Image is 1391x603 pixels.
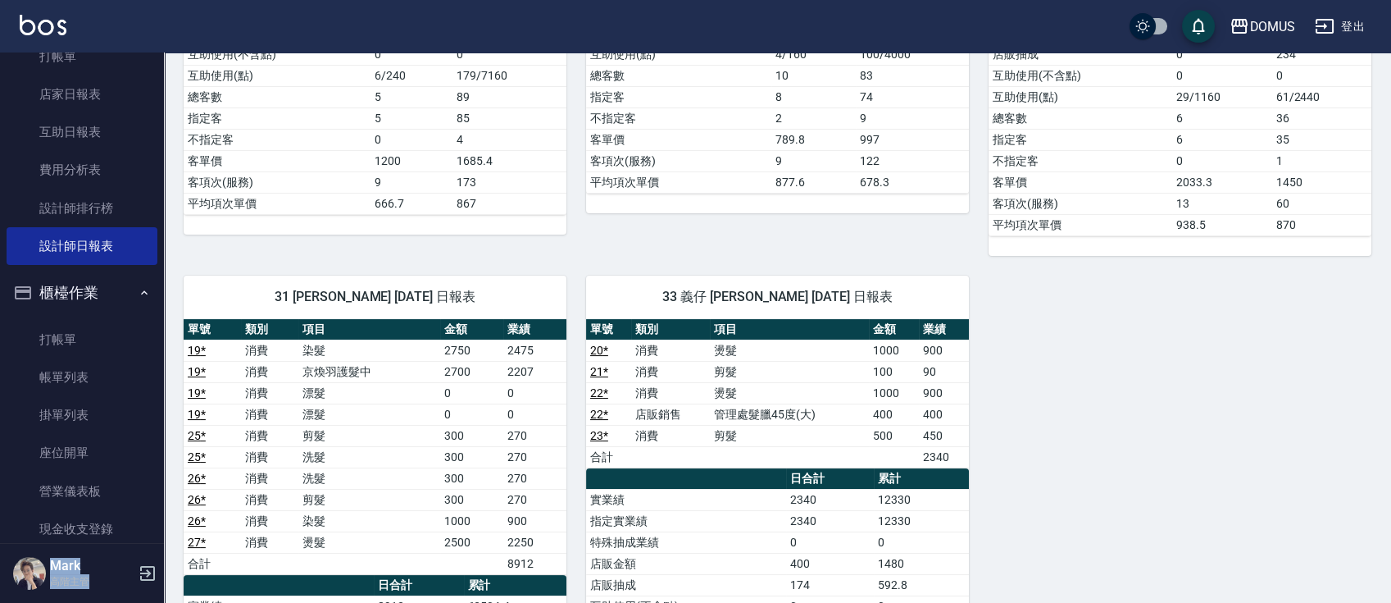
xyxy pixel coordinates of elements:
[1172,86,1271,107] td: 29/1160
[874,553,969,574] td: 1480
[786,553,875,574] td: 400
[1249,16,1295,37] div: DOMUS
[7,190,157,227] a: 設計師排行榜
[1272,129,1371,150] td: 35
[771,86,856,107] td: 8
[241,468,298,489] td: 消費
[919,319,969,340] th: 業績
[874,532,969,553] td: 0
[586,532,786,553] td: 特殊抽成業績
[298,510,440,532] td: 染髮
[503,340,566,361] td: 2475
[586,446,631,468] td: 合計
[786,532,875,553] td: 0
[440,468,503,489] td: 300
[241,319,298,340] th: 類別
[771,150,856,171] td: 9
[869,340,919,361] td: 1000
[710,425,869,446] td: 剪髮
[440,404,503,425] td: 0
[503,319,566,340] th: 業績
[452,150,566,171] td: 1685.4
[20,15,66,35] img: Logo
[298,382,440,404] td: 漂髮
[989,150,1172,171] td: 不指定客
[464,575,566,596] th: 累計
[586,319,969,468] table: a dense table
[1272,150,1371,171] td: 1
[452,193,566,214] td: 867
[586,574,786,596] td: 店販抽成
[440,361,503,382] td: 2700
[241,446,298,468] td: 消費
[440,425,503,446] td: 300
[452,107,566,129] td: 85
[440,446,503,468] td: 300
[1172,150,1271,171] td: 0
[503,553,566,574] td: 8912
[452,65,566,86] td: 179/7160
[1272,65,1371,86] td: 0
[710,382,869,404] td: 燙髮
[1172,193,1271,214] td: 13
[298,425,440,446] td: 剪髮
[7,321,157,359] a: 打帳單
[989,86,1172,107] td: 互助使用(點)
[856,150,969,171] td: 122
[298,361,440,382] td: 京煥羽護髮中
[370,65,452,86] td: 6/240
[869,404,919,425] td: 400
[919,446,969,468] td: 2340
[1172,171,1271,193] td: 2033.3
[503,382,566,404] td: 0
[184,86,370,107] td: 總客數
[7,473,157,510] a: 營業儀表板
[771,43,856,65] td: 4/160
[241,340,298,361] td: 消費
[771,107,856,129] td: 2
[586,489,786,510] td: 實業績
[874,574,969,596] td: 592.8
[1272,43,1371,65] td: 234
[874,489,969,510] td: 12330
[370,43,452,65] td: 0
[869,425,919,446] td: 500
[710,340,869,361] td: 燙髮
[7,396,157,434] a: 掛單列表
[370,193,452,214] td: 666.7
[241,532,298,553] td: 消費
[13,557,46,590] img: Person
[440,382,503,404] td: 0
[7,113,157,151] a: 互助日報表
[869,319,919,340] th: 金額
[771,129,856,150] td: 789.8
[7,272,157,314] button: 櫃檯作業
[184,107,370,129] td: 指定客
[1172,65,1271,86] td: 0
[989,214,1172,235] td: 平均項次單價
[184,319,241,340] th: 單號
[7,510,157,548] a: 現金收支登錄
[1223,10,1302,43] button: DOMUS
[1272,214,1371,235] td: 870
[7,227,157,265] a: 設計師日報表
[631,404,710,425] td: 店販銷售
[440,340,503,361] td: 2750
[370,86,452,107] td: 5
[374,575,464,596] th: 日合計
[856,86,969,107] td: 74
[50,558,134,574] h5: Mark
[586,129,771,150] td: 客單價
[989,193,1172,214] td: 客項次(服務)
[989,107,1172,129] td: 總客數
[1272,193,1371,214] td: 60
[631,425,710,446] td: 消費
[874,510,969,532] td: 12330
[241,382,298,404] td: 消費
[919,425,969,446] td: 450
[856,129,969,150] td: 997
[631,319,710,340] th: 類別
[503,489,566,510] td: 270
[586,43,771,65] td: 互助使用(點)
[586,86,771,107] td: 指定客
